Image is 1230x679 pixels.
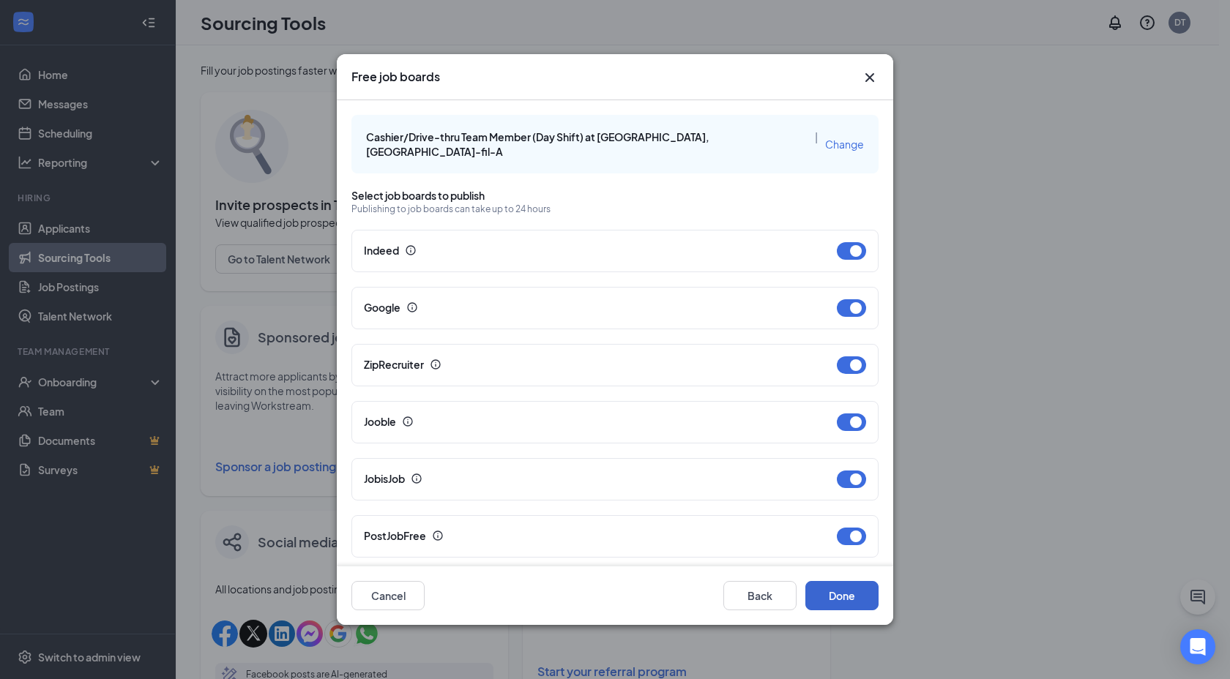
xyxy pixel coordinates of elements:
span: Cashier/Drive-thru Team Member (Day Shift) at [GEOGRAPHIC_DATA], [GEOGRAPHIC_DATA]-fil-A [366,130,808,159]
svg: Info [411,473,422,484]
svg: Info [432,530,444,541]
button: Change [825,130,864,159]
div: JobisJob [364,470,813,487]
span: Change [825,138,864,151]
span: | [815,130,818,159]
h3: Free job boards [351,69,440,85]
div: Jooble [364,413,813,429]
button: Done [805,581,879,610]
button: Back [723,581,797,610]
svg: Info [402,416,414,427]
span: Select job boards to publish [351,188,879,203]
div: PostJobFree [364,528,813,544]
div: ZipRecruiter [364,356,813,372]
button: Cancel [351,581,425,610]
div: Indeed [364,242,813,258]
p: Publishing to job boards can take up to 24 hours [351,203,879,215]
div: Google [364,299,813,315]
svg: Cross [861,69,879,86]
button: Close [861,69,879,86]
svg: Info [430,359,441,370]
div: Open Intercom Messenger [1180,629,1215,664]
svg: Info [405,244,417,256]
svg: Info [406,301,418,313]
